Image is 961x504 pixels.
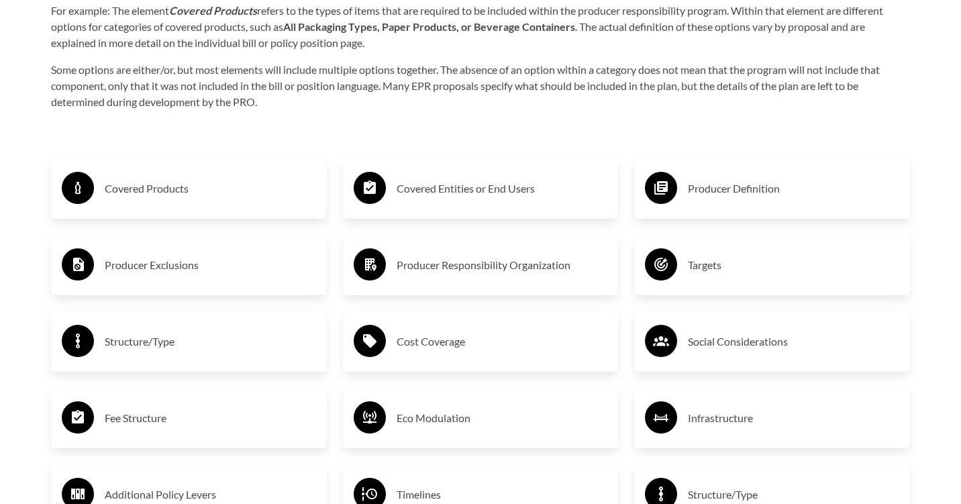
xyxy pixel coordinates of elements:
[688,178,899,199] h3: Producer Definition
[397,331,608,352] h3: Cost Coverage
[397,254,608,276] h3: Producer Responsibility Organization
[283,20,575,33] strong: All Packaging Types, Paper Products, or Beverage Containers
[169,4,257,17] strong: Covered Products
[105,178,316,199] h3: Covered Products
[105,407,316,429] h3: Fee Structure
[105,254,316,276] h3: Producer Exclusions
[688,331,899,352] h3: Social Considerations
[397,178,608,199] h3: Covered Entities or End Users
[688,254,899,276] h3: Targets
[397,407,608,429] h3: Eco Modulation
[105,331,316,352] h3: Structure/Type
[688,407,899,429] h3: Infrastructure
[51,62,910,110] p: Some options are either/or, but most elements will include multiple options together. The absence...
[51,3,910,51] p: For example: The element refers to the types of items that are required to be included within the...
